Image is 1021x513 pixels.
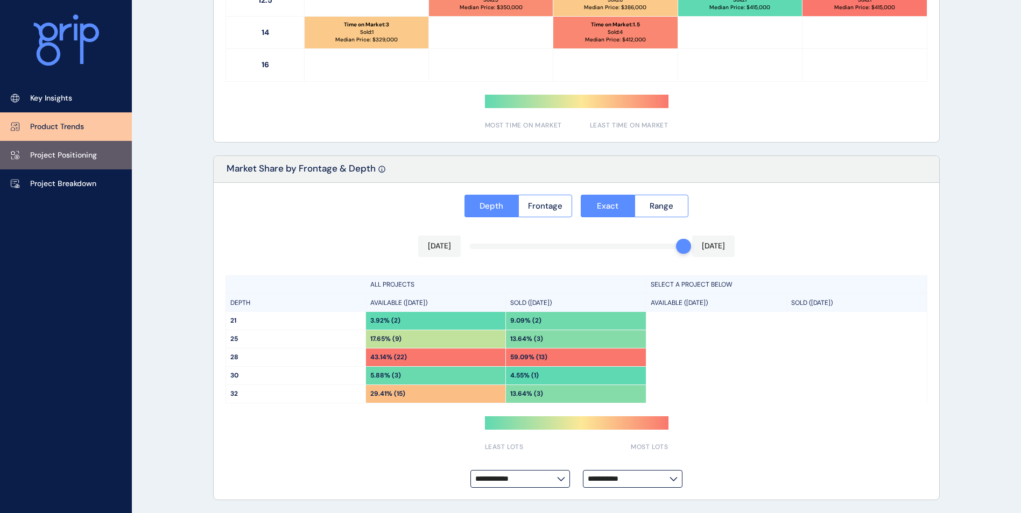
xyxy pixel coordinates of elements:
p: 14 [226,17,305,48]
p: AVAILABLE ([DATE]) [370,298,427,308]
p: 16 [226,49,305,81]
p: 43.14% (22) [370,353,407,362]
p: Median Price: $ 329,000 [335,36,398,44]
p: ALL PROJECTS [370,280,414,289]
span: Exact [597,201,618,211]
button: Exact [581,195,635,217]
span: Frontage [528,201,562,211]
span: LEAST LOTS [485,443,524,452]
p: 30 [230,371,361,380]
p: 59.09% (13) [510,353,547,362]
p: [DATE] [702,241,725,252]
p: SELECT A PROJECT BELOW [651,280,733,289]
p: SOLD ([DATE]) [791,298,833,308]
p: Project Breakdown [30,179,96,189]
p: 28 [230,353,361,362]
span: MOST TIME ON MARKET [485,121,562,130]
p: Median Price: $ 412,000 [585,36,646,44]
p: 9.09% (2) [510,316,541,325]
p: 32 [230,389,361,398]
p: Time on Market : 3 [344,21,389,28]
p: Median Price: $ 415,000 [709,4,770,11]
p: 4.55% (1) [510,371,539,380]
p: 13.64% (3) [510,334,543,344]
p: Market Share by Frontage & Depth [227,162,376,182]
p: 21 [230,316,361,325]
p: Median Price: $ 415,000 [834,4,895,11]
button: Range [635,195,689,217]
p: [DATE] [428,241,451,252]
span: MOST LOTS [631,443,668,452]
p: 13.64% (3) [510,389,543,398]
p: 17.65% (9) [370,334,402,344]
p: Sold: 4 [608,28,623,36]
button: Depth [464,195,518,217]
p: Median Price: $ 350,000 [460,4,523,11]
p: Product Trends [30,122,84,132]
span: LEAST TIME ON MARKET [590,121,668,130]
p: 3.92% (2) [370,316,400,325]
p: Time on Market : 1.5 [591,21,640,28]
p: 25 [230,334,361,344]
p: Sold: 1 [360,28,374,36]
p: Key Insights [30,93,72,104]
p: AVAILABLE ([DATE]) [651,298,708,308]
p: 5.88% (3) [370,371,401,380]
p: 29.41% (15) [370,389,405,398]
p: DEPTH [230,298,250,308]
span: Range [650,201,673,211]
span: Depth [480,201,503,211]
button: Frontage [518,195,573,217]
p: Project Positioning [30,150,97,161]
p: Median Price: $ 386,000 [584,4,646,11]
p: SOLD ([DATE]) [510,298,552,308]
